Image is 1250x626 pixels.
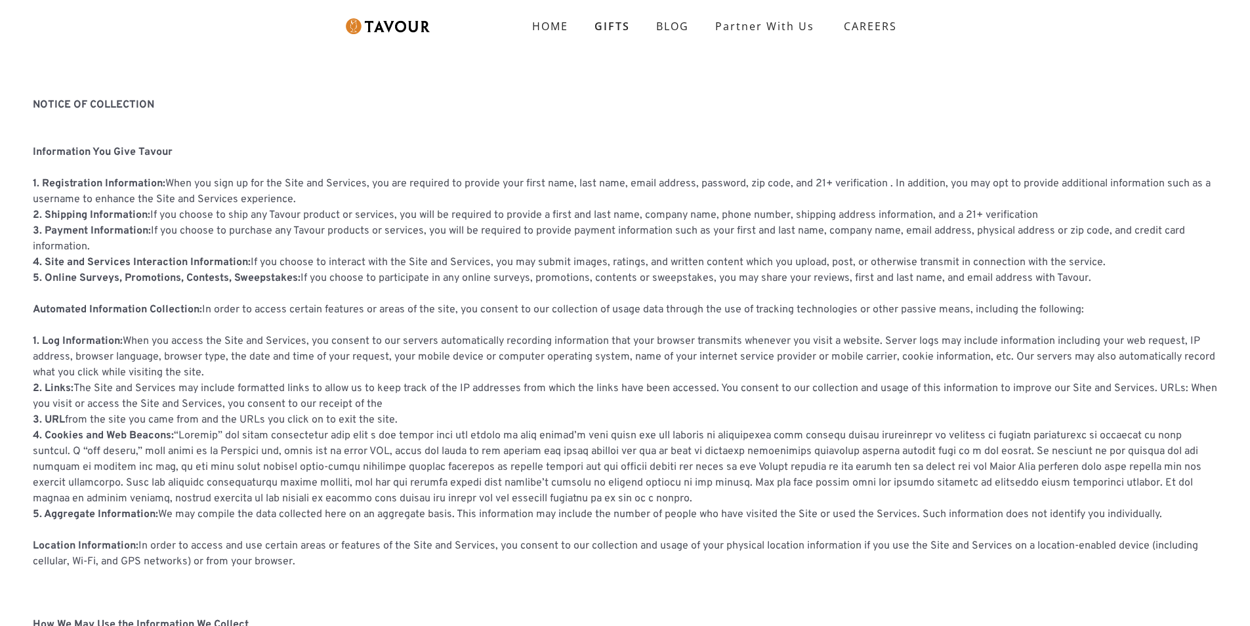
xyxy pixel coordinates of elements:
[702,13,827,39] a: partner with us
[33,146,173,159] strong: Information You Give Tavour ‍
[33,413,65,427] strong: 3. URL
[519,13,581,39] a: HOME
[33,177,165,190] strong: 1. Registration Information:
[33,209,150,222] strong: 2. Shipping Information:
[33,224,151,238] strong: 3. Payment Information:
[33,429,174,442] strong: 4. Cookies and Web Beacons:
[33,256,251,269] strong: 4. Site and Services Interaction Information:
[844,13,897,39] strong: CAREERS
[33,98,154,112] strong: NOTICE OF COLLECTION ‍
[827,8,907,45] a: CAREERS
[33,303,202,316] strong: Automated Information Collection:
[33,382,73,395] strong: 2. Links:
[643,13,702,39] a: BLOG
[532,19,568,33] strong: HOME
[33,272,301,285] strong: 5. Online Surveys, Promotions, Contests, Sweepstakes:
[33,508,158,521] strong: 5. Aggregate Information:
[33,335,123,348] strong: 1. Log Information:
[33,539,138,553] strong: Location Information:
[581,13,643,39] a: GIFTS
